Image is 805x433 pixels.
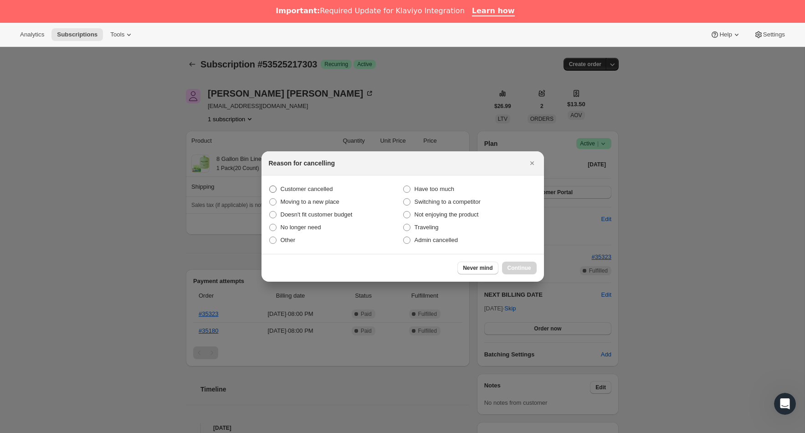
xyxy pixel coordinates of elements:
[20,31,44,38] span: Analytics
[15,28,50,41] button: Analytics
[415,237,458,243] span: Admin cancelled
[269,159,335,168] h2: Reason for cancelling
[281,237,296,243] span: Other
[472,6,515,16] a: Learn how
[105,28,139,41] button: Tools
[774,393,796,415] iframe: Intercom live chat
[276,6,464,15] div: Required Update for Klaviyo Integration
[281,198,339,205] span: Moving to a new place
[415,224,439,231] span: Traveling
[276,6,320,15] b: Important:
[415,186,454,192] span: Have too much
[415,211,479,218] span: Not enjoying the product
[457,262,498,274] button: Never mind
[57,31,97,38] span: Subscriptions
[415,198,481,205] span: Switching to a competitor
[763,31,785,38] span: Settings
[281,211,353,218] span: Doesn't fit customer budget
[719,31,732,38] span: Help
[749,28,790,41] button: Settings
[705,28,746,41] button: Help
[281,186,333,192] span: Customer cancelled
[463,264,492,272] span: Never mind
[526,157,538,170] button: Close
[110,31,124,38] span: Tools
[281,224,321,231] span: No longer need
[51,28,103,41] button: Subscriptions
